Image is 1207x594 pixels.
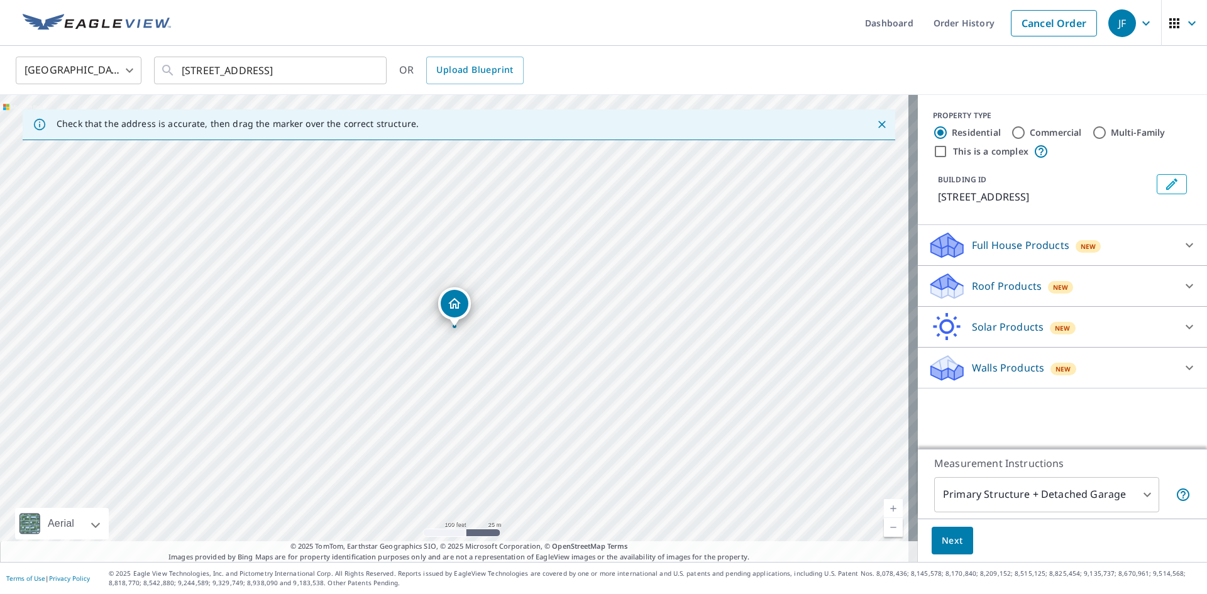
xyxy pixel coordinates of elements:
img: EV Logo [23,14,171,33]
p: Measurement Instructions [934,456,1191,471]
span: Upload Blueprint [436,62,513,78]
span: New [1081,241,1096,251]
div: OR [399,57,524,84]
label: Commercial [1030,126,1082,139]
a: Terms [607,541,628,551]
label: Residential [952,126,1001,139]
p: Solar Products [972,319,1044,334]
button: Edit building 1 [1157,174,1187,194]
div: [GEOGRAPHIC_DATA] [16,53,141,88]
span: New [1053,282,1069,292]
p: Walls Products [972,360,1044,375]
span: New [1055,323,1071,333]
div: JF [1108,9,1136,37]
div: Roof ProductsNew [928,271,1197,301]
div: Aerial [15,508,109,539]
button: Next [932,527,973,555]
p: Check that the address is accurate, then drag the marker over the correct structure. [57,118,419,129]
div: Full House ProductsNew [928,230,1197,260]
input: Search by address or latitude-longitude [182,53,361,88]
span: Your report will include the primary structure and a detached garage if one exists. [1176,487,1191,502]
p: | [6,575,90,582]
a: Terms of Use [6,574,45,583]
a: Privacy Policy [49,574,90,583]
p: Full House Products [972,238,1069,253]
p: © 2025 Eagle View Technologies, Inc. and Pictometry International Corp. All Rights Reserved. Repo... [109,569,1201,588]
a: Current Level 18, Zoom Out [884,518,903,537]
span: Next [942,533,963,549]
a: OpenStreetMap [552,541,605,551]
span: New [1055,364,1071,374]
div: PROPERTY TYPE [933,110,1192,121]
div: Solar ProductsNew [928,312,1197,342]
a: Current Level 18, Zoom In [884,499,903,518]
div: Walls ProductsNew [928,353,1197,383]
button: Close [874,116,890,133]
p: [STREET_ADDRESS] [938,189,1152,204]
p: Roof Products [972,278,1042,294]
a: Cancel Order [1011,10,1097,36]
a: Upload Blueprint [426,57,523,84]
div: Primary Structure + Detached Garage [934,477,1159,512]
div: Dropped pin, building 1, Residential property, 2494 Bayberry Ln Vineland, NJ 08361 [438,287,471,326]
p: BUILDING ID [938,174,986,185]
div: Aerial [44,508,78,539]
label: This is a complex [953,145,1028,158]
span: © 2025 TomTom, Earthstar Geographics SIO, © 2025 Microsoft Corporation, © [290,541,628,552]
label: Multi-Family [1111,126,1166,139]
